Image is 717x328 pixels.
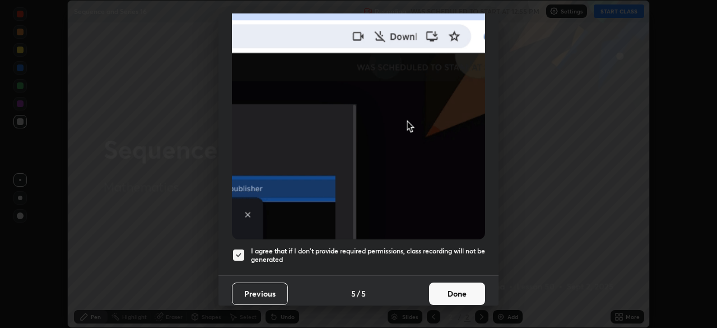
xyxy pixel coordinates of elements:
[232,283,288,305] button: Previous
[361,288,366,299] h4: 5
[251,247,485,264] h5: I agree that if I don't provide required permissions, class recording will not be generated
[357,288,360,299] h4: /
[351,288,356,299] h4: 5
[429,283,485,305] button: Done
